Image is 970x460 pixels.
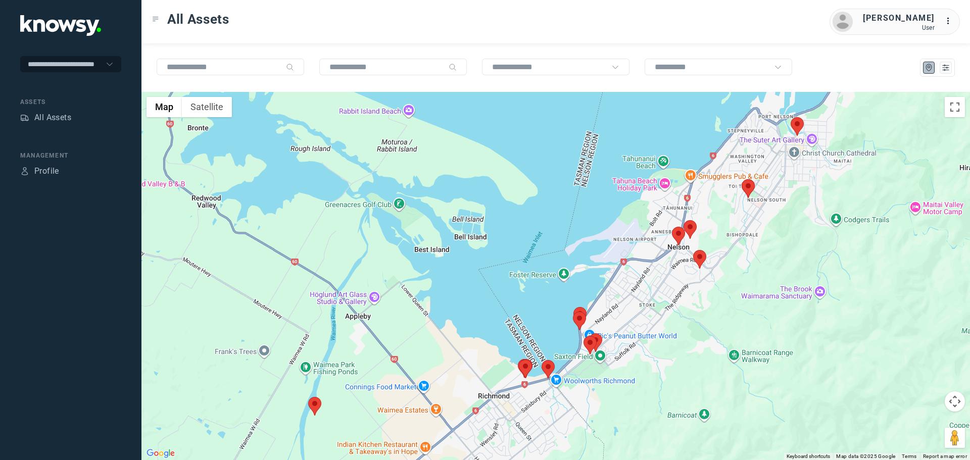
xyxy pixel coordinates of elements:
[20,165,59,177] a: ProfileProfile
[902,453,917,459] a: Terms
[945,15,957,27] div: :
[20,167,29,176] div: Profile
[34,112,71,124] div: All Assets
[147,97,182,117] button: Show street map
[945,17,955,25] tspan: ...
[836,453,895,459] span: Map data ©2025 Google
[34,165,59,177] div: Profile
[152,16,159,23] div: Toggle Menu
[945,15,957,29] div: :
[20,113,29,122] div: Assets
[449,63,457,71] div: Search
[863,24,935,31] div: User
[144,447,177,460] img: Google
[925,63,934,72] div: Map
[833,12,853,32] img: avatar.png
[144,447,177,460] a: Open this area in Google Maps (opens a new window)
[945,97,965,117] button: Toggle fullscreen view
[167,10,229,28] span: All Assets
[182,97,232,117] button: Show satellite imagery
[945,391,965,412] button: Map camera controls
[945,428,965,448] button: Drag Pegman onto the map to open Street View
[286,63,294,71] div: Search
[20,112,71,124] a: AssetsAll Assets
[863,12,935,24] div: [PERSON_NAME]
[20,15,101,36] img: Application Logo
[787,453,830,460] button: Keyboard shortcuts
[20,151,121,160] div: Management
[941,63,950,72] div: List
[923,453,967,459] a: Report a map error
[20,97,121,107] div: Assets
